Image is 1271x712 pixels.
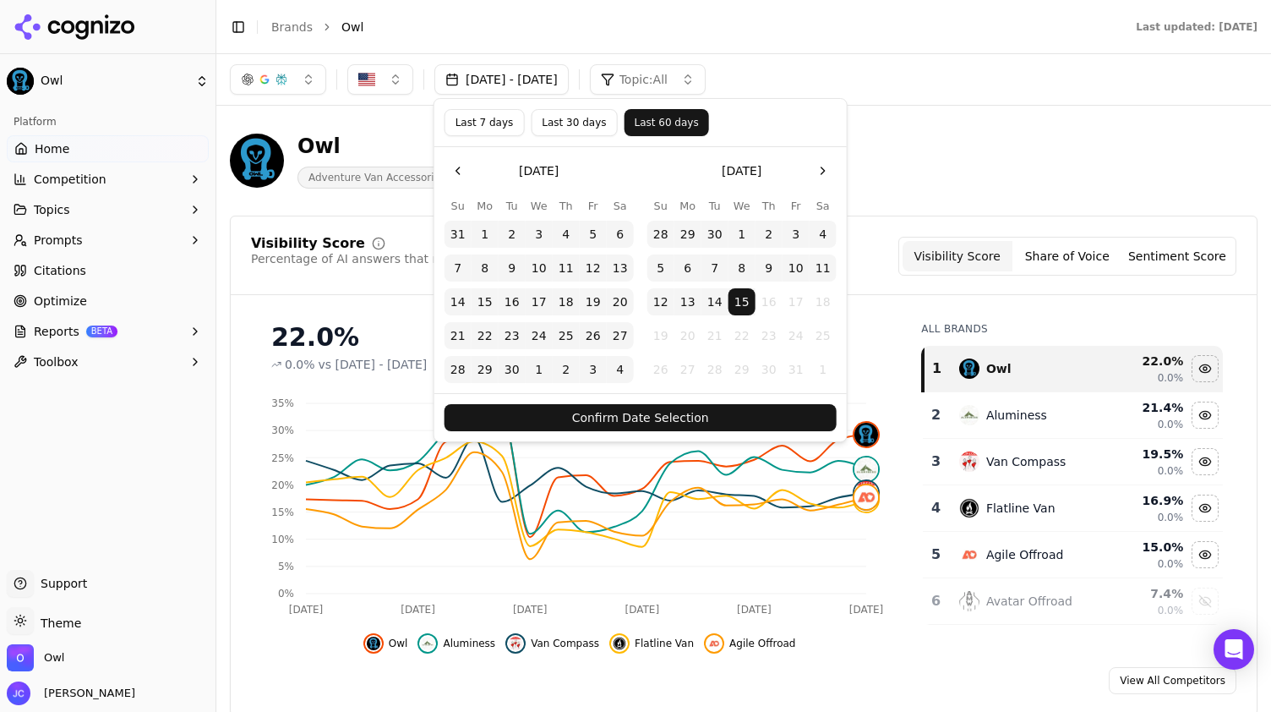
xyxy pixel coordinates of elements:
[923,346,1223,392] tr: 1owlOwl22.0%0.0%Hide owl data
[363,633,408,654] button: Hide owl data
[297,167,456,189] span: Adventure Van Accessories
[553,322,580,349] button: Thursday, September 25th, 2025, selected
[499,221,526,248] button: Tuesday, September 2nd, 2025, selected
[1107,539,1183,556] div: 15.0 %
[930,591,942,611] div: 6
[526,356,553,383] button: Wednesday, October 1st, 2025, selected
[34,353,79,370] span: Toolbox
[7,68,34,95] img: Owl
[580,322,607,349] button: Friday, September 26th, 2025, selected
[526,221,553,248] button: Wednesday, September 3rd, 2025, selected
[729,637,795,650] span: Agile Offroad
[613,637,626,650] img: flatline van
[341,19,363,36] span: Owl
[607,356,634,383] button: Saturday, October 4th, 2025, selected
[7,135,209,162] a: Home
[1158,604,1184,617] span: 0.0%
[526,322,553,349] button: Wednesday, September 24th, 2025, selected
[499,322,526,349] button: Tuesday, September 23rd, 2025, selected
[1109,667,1236,694] a: View All Competitors
[7,348,209,375] button: Toolbox
[1136,20,1257,34] div: Last updated: [DATE]
[701,288,728,315] button: Tuesday, October 14th, 2025, selected
[271,424,294,436] tspan: 30%
[701,255,728,282] button: Tuesday, October 7th, 2025, selected
[728,288,756,315] button: Today, Wednesday, October 15th, 2025, selected
[854,423,878,446] img: owl
[609,633,694,654] button: Hide flatline van data
[34,293,87,309] span: Optimize
[7,682,30,705] img: Jeff Clemishaw
[624,109,708,136] button: Last 60 days
[647,198,837,383] table: October 2025
[445,404,837,431] button: Confirm Date Selection
[674,198,701,214] th: Monday
[445,157,472,184] button: Go to the Previous Month
[526,288,553,315] button: Wednesday, September 17th, 2025, selected
[1122,241,1232,271] button: Sentiment Score
[443,637,495,650] span: Aluminess
[7,318,209,345] button: ReportsBETA
[271,507,294,518] tspan: 15%
[445,288,472,315] button: Sunday, September 14th, 2025, selected
[986,453,1066,470] div: Van Compass
[959,452,979,472] img: van compass
[7,644,34,671] img: Owl
[7,227,209,254] button: Prompts
[472,288,499,315] button: Monday, September 15th, 2025, selected
[607,322,634,349] button: Saturday, September 27th, 2025, selected
[1214,629,1254,670] div: Open Intercom Messenger
[445,198,634,383] table: September 2025
[7,108,209,135] div: Platform
[278,588,294,600] tspan: 0%
[810,157,837,184] button: Go to the Next Month
[1107,353,1183,370] div: 22.0 %
[34,201,70,218] span: Topics
[674,221,701,248] button: Monday, September 29th, 2025, selected
[41,74,188,89] span: Owl
[674,288,701,315] button: Monday, October 13th, 2025, selected
[783,221,810,248] button: Friday, October 3rd, 2025, selected
[647,255,674,282] button: Sunday, October 5th, 2025, selected
[289,604,324,616] tspan: [DATE]
[701,221,728,248] button: Tuesday, September 30th, 2025, selected
[923,439,1223,485] tr: 3van compassVan Compass19.5%0.0%Hide van compass data
[923,485,1223,532] tr: 4flatline vanFlatline Van16.9%0.0%Hide flatline van data
[607,198,634,214] th: Saturday
[37,686,135,701] span: [PERSON_NAME]
[445,198,472,214] th: Sunday
[854,481,878,505] img: van compass
[959,359,979,379] img: owl
[930,498,942,518] div: 4
[513,604,548,616] tspan: [DATE]
[34,171,106,188] span: Competition
[271,397,294,409] tspan: 35%
[580,255,607,282] button: Friday, September 12th, 2025, selected
[34,323,79,340] span: Reports
[1192,495,1219,522] button: Hide flatline van data
[607,255,634,282] button: Saturday, September 13th, 2025, selected
[499,198,526,214] th: Tuesday
[445,255,472,282] button: Sunday, September 7th, 2025, selected
[854,457,878,481] img: aluminess
[625,604,660,616] tspan: [DATE]
[921,322,1223,336] div: All Brands
[923,532,1223,578] tr: 5agile offroadAgile Offroad15.0%0.0%Hide agile offroad data
[34,262,86,279] span: Citations
[580,198,607,214] th: Friday
[921,346,1223,625] div: Data table
[417,633,495,654] button: Hide aluminess data
[401,604,435,616] tspan: [DATE]
[35,140,69,157] span: Home
[531,109,617,136] button: Last 30 days
[1192,541,1219,568] button: Hide agile offroad data
[499,255,526,282] button: Tuesday, September 9th, 2025, selected
[756,221,783,248] button: Thursday, October 2nd, 2025, selected
[923,392,1223,439] tr: 2aluminessAluminess21.4%0.0%Hide aluminess data
[251,250,550,267] div: Percentage of AI answers that mention your brand
[647,221,674,248] button: Sunday, September 28th, 2025, selected
[319,356,428,373] span: vs [DATE] - [DATE]
[278,561,294,572] tspan: 5%
[930,452,942,472] div: 3
[986,546,1063,563] div: Agile Offroad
